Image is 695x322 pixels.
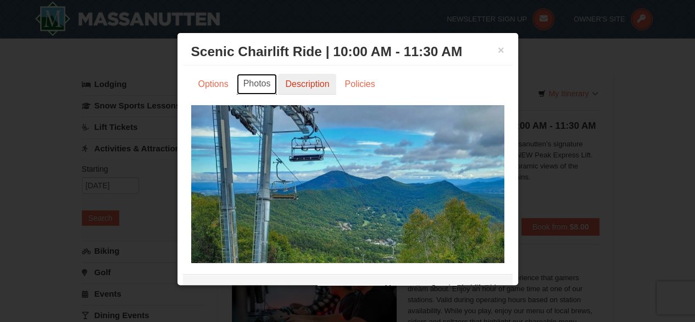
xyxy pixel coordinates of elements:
[278,74,336,95] a: Description
[191,74,236,95] a: Options
[237,74,277,95] a: Photos
[191,43,504,60] h3: Scenic Chairlift Ride | 10:00 AM - 11:30 AM
[337,74,382,95] a: Policies
[183,274,513,302] div: Massanutten Scenic Chairlift Rides
[498,45,504,56] button: ×
[191,105,504,277] img: 24896431-1-a2e2611b.jpg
